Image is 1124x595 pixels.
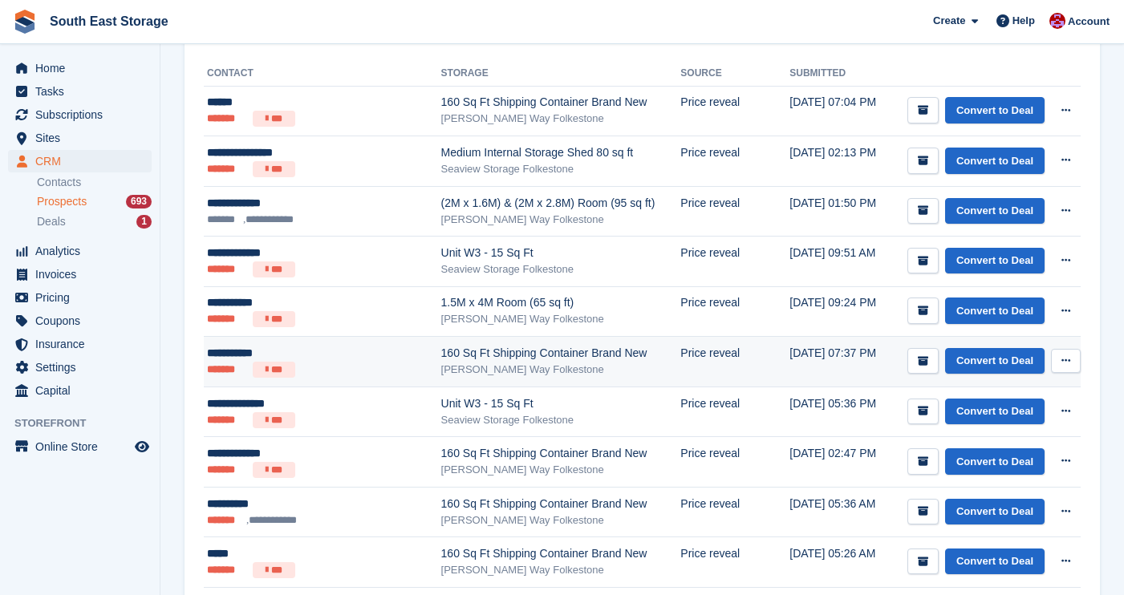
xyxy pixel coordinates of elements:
[789,437,887,488] td: [DATE] 02:47 PM
[945,198,1045,225] a: Convert to Deal
[789,537,887,588] td: [DATE] 05:26 AM
[789,61,887,87] th: Submitted
[441,212,681,228] div: [PERSON_NAME] Way Folkestone
[8,379,152,402] a: menu
[789,337,887,387] td: [DATE] 07:37 PM
[680,61,789,87] th: Source
[680,236,789,286] td: Price reveal
[136,215,152,229] div: 1
[35,263,132,285] span: Invoices
[35,57,132,79] span: Home
[8,333,152,355] a: menu
[441,412,681,428] div: Seaview Storage Folkestone
[441,161,681,177] div: Seaview Storage Folkestone
[789,236,887,286] td: [DATE] 09:51 AM
[8,150,152,172] a: menu
[945,448,1045,475] a: Convert to Deal
[680,537,789,588] td: Price reveal
[945,499,1045,525] a: Convert to Deal
[8,435,152,458] a: menu
[441,245,681,261] div: Unit W3 - 15 Sq Ft
[37,193,152,210] a: Prospects 693
[680,337,789,387] td: Price reveal
[441,462,681,478] div: [PERSON_NAME] Way Folkestone
[933,13,965,29] span: Create
[8,310,152,332] a: menu
[680,136,789,187] td: Price reveal
[441,496,681,512] div: 160 Sq Ft Shipping Container Brand New
[680,437,789,488] td: Price reveal
[35,310,132,332] span: Coupons
[8,240,152,262] a: menu
[8,127,152,149] a: menu
[945,248,1045,274] a: Convert to Deal
[945,348,1045,374] a: Convert to Deal
[8,286,152,309] a: menu
[37,175,152,190] a: Contacts
[37,194,87,209] span: Prospects
[441,144,681,161] div: Medium Internal Storage Shed 80 sq ft
[1068,14,1110,30] span: Account
[441,261,681,277] div: Seaview Storage Folkestone
[789,186,887,236] td: [DATE] 01:50 PM
[441,445,681,462] div: 160 Sq Ft Shipping Container Brand New
[789,136,887,187] td: [DATE] 02:13 PM
[37,214,66,229] span: Deals
[126,195,152,208] div: 693
[945,297,1045,324] a: Convert to Deal
[132,437,152,456] a: Preview store
[680,487,789,536] td: Price reveal
[441,61,681,87] th: Storage
[441,345,681,362] div: 160 Sq Ft Shipping Container Brand New
[35,286,132,309] span: Pricing
[204,61,441,87] th: Contact
[35,127,132,149] span: Sites
[35,435,132,458] span: Online Store
[35,150,132,172] span: CRM
[1049,13,1065,29] img: Roger Norris
[680,86,789,136] td: Price reveal
[441,111,681,127] div: [PERSON_NAME] Way Folkestone
[35,103,132,126] span: Subscriptions
[945,148,1045,174] a: Convert to Deal
[8,356,152,378] a: menu
[14,415,160,431] span: Storefront
[945,548,1045,575] a: Convert to Deal
[441,395,681,412] div: Unit W3 - 15 Sq Ft
[441,94,681,111] div: 160 Sq Ft Shipping Container Brand New
[37,213,152,230] a: Deals 1
[8,57,152,79] a: menu
[680,286,789,337] td: Price reveal
[35,240,132,262] span: Analytics
[35,379,132,402] span: Capital
[35,333,132,355] span: Insurance
[13,10,37,34] img: stora-icon-8386f47178a22dfd0bd8f6a31ec36ba5ce8667c1dd55bd0f319d3a0aa187defe.svg
[441,562,681,578] div: [PERSON_NAME] Way Folkestone
[441,512,681,528] div: [PERSON_NAME] Way Folkestone
[789,286,887,337] td: [DATE] 09:24 PM
[8,263,152,285] a: menu
[35,356,132,378] span: Settings
[441,294,681,311] div: 1.5M x 4M Room (65 sq ft)
[680,387,789,437] td: Price reveal
[8,103,152,126] a: menu
[945,399,1045,425] a: Convert to Deal
[43,8,175,34] a: South East Storage
[441,195,681,212] div: (2M x 1.6M) & (2M x 2.8M) Room (95 sq ft)
[441,311,681,327] div: [PERSON_NAME] Way Folkestone
[680,186,789,236] td: Price reveal
[8,80,152,103] a: menu
[1012,13,1035,29] span: Help
[35,80,132,103] span: Tasks
[945,97,1045,123] a: Convert to Deal
[441,545,681,562] div: 160 Sq Ft Shipping Container Brand New
[789,86,887,136] td: [DATE] 07:04 PM
[789,487,887,536] td: [DATE] 05:36 AM
[441,362,681,378] div: [PERSON_NAME] Way Folkestone
[789,387,887,437] td: [DATE] 05:36 PM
